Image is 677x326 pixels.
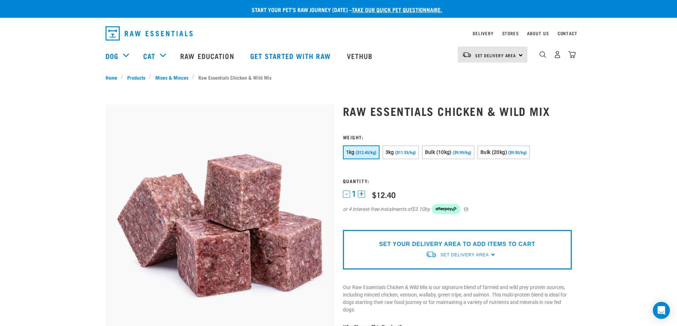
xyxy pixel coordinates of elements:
[568,51,576,58] img: home-icon@2x.png
[358,191,365,198] button: +
[372,190,396,199] div: $12.40
[558,32,577,34] a: Contact
[395,150,416,155] span: ($11.53/kg)
[106,74,572,81] nav: breadcrumbs
[343,145,380,159] button: 1kg ($12.40/kg)
[352,190,356,198] span: 1
[343,191,350,198] button: -
[173,42,243,70] a: Raw Education
[480,149,507,155] span: Bulk (20kg)
[653,302,670,319] div: Open Intercom Messenger
[422,145,474,159] button: Bulk (10kg) ($9.99/kg)
[502,32,519,34] a: Stores
[343,105,572,117] h1: Raw Essentials Chicken & Wild Mix
[100,23,577,43] nav: dropdown navigation
[106,50,118,61] a: Dog
[440,252,489,257] span: Set Delivery Area
[123,74,149,81] a: Products
[352,8,442,11] a: take our quick pet questionnaire.
[382,145,419,159] button: 3kg ($11.53/kg)
[475,54,516,57] span: Set Delivery Area
[106,26,193,41] img: Raw Essentials Logo
[346,149,355,155] span: 1kg
[143,50,155,61] a: Cat
[379,240,535,248] p: SET YOUR DELIVERY AREA TO ADD ITEMS TO CART
[477,145,530,159] button: Bulk (20kg) ($9.50/kg)
[343,284,572,314] p: Our Raw Essentials Chicken & Wild Mix is our signature blend of farmed and wild prey protein sour...
[106,74,121,81] a: Home
[425,149,452,155] span: Bulk (10kg)
[508,150,527,155] span: ($9.50/kg)
[462,52,472,58] img: van-moving.png
[243,42,340,70] a: Get started with Raw
[340,42,382,70] a: Vethub
[343,178,572,183] h3: Quantity:
[527,32,549,34] a: About Us
[356,150,376,155] span: ($12.40/kg)
[412,205,425,213] span: $3.10
[453,150,471,155] span: ($9.99/kg)
[343,204,572,214] div: or 4 interest-free instalments of by
[539,51,546,58] img: home-icon-1@2x.png
[473,32,493,34] a: Delivery
[386,149,394,155] span: 3kg
[343,134,572,140] h3: Weight:
[151,74,192,81] a: Mixes & Minces
[432,204,460,214] img: Afterpay
[425,251,437,258] img: van-moving.png
[554,51,561,58] img: user.png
